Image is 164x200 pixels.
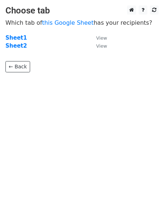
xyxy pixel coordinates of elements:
a: View [89,43,107,49]
a: ← Back [5,61,30,72]
small: View [96,35,107,41]
a: View [89,35,107,41]
p: Which tab of has your recipients? [5,19,159,27]
small: View [96,43,107,49]
a: this Google Sheet [42,19,94,26]
a: Sheet2 [5,43,27,49]
a: Sheet1 [5,35,27,41]
h3: Choose tab [5,5,159,16]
